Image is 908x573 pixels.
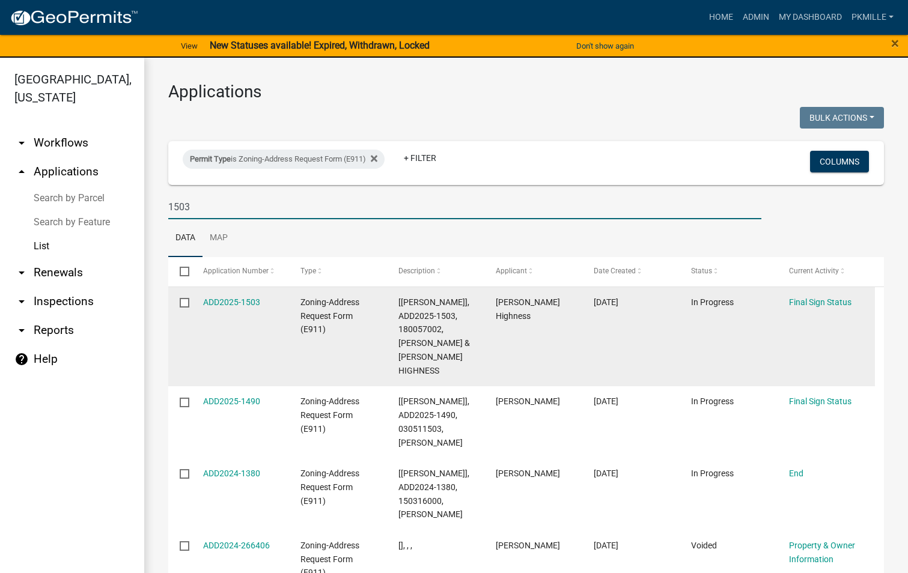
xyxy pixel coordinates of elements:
[891,35,899,52] span: ×
[691,396,734,406] span: In Progress
[300,297,359,335] span: Zoning-Address Request Form (E911)
[594,297,618,307] span: 08/04/2025
[14,323,29,338] i: arrow_drop_down
[774,6,847,29] a: My Dashboard
[394,147,446,169] a: + Filter
[398,396,469,447] span: [Nicole Bradbury], ADD2025-1490, 030511503, MICHAEL JOHNSON
[14,165,29,179] i: arrow_drop_up
[496,468,560,478] span: Erin Wolff
[738,6,774,29] a: Admin
[496,396,560,406] span: Michael Johnson
[168,219,203,258] a: Data
[210,40,430,51] strong: New Statuses available! Expired, Withdrawn, Locked
[203,396,260,406] a: ADD2025-1490
[810,151,869,172] button: Columns
[398,267,435,275] span: Description
[800,107,884,129] button: Bulk Actions
[300,267,316,275] span: Type
[191,257,289,286] datatable-header-cell: Application Number
[203,468,260,478] a: ADD2024-1380
[183,150,385,169] div: is Zoning-Address Request Form (E911)
[176,36,203,56] a: View
[168,257,191,286] datatable-header-cell: Select
[789,468,803,478] a: End
[847,6,898,29] a: pkmille
[594,541,618,550] span: 05/31/2024
[582,257,680,286] datatable-header-cell: Date Created
[496,297,560,321] span: Paul Highness
[289,257,387,286] datatable-header-cell: Type
[14,294,29,309] i: arrow_drop_down
[398,541,412,550] span: [], , ,
[691,541,717,550] span: Voided
[891,36,899,50] button: Close
[680,257,778,286] datatable-header-cell: Status
[496,267,527,275] span: Applicant
[571,36,639,56] button: Don't show again
[168,195,761,219] input: Search for applications
[398,297,470,375] span: [Nicole Bradbury], ADD2025-1503, 180057002, PAUL M & MELISSA JOY HIGHNESS
[496,541,560,550] span: Jodell Teiken
[168,82,884,102] h3: Applications
[14,352,29,366] i: help
[484,257,582,286] datatable-header-cell: Applicant
[594,468,618,478] span: 11/06/2024
[14,136,29,150] i: arrow_drop_down
[203,541,270,550] a: ADD2024-266406
[691,267,712,275] span: Status
[203,219,235,258] a: Map
[203,297,260,307] a: ADD2025-1503
[300,396,359,434] span: Zoning-Address Request Form (E911)
[691,468,734,478] span: In Progress
[789,267,839,275] span: Current Activity
[704,6,738,29] a: Home
[789,297,852,307] a: Final Sign Status
[14,265,29,280] i: arrow_drop_down
[789,541,855,564] a: Property & Owner Information
[190,154,231,163] span: Permit Type
[594,396,618,406] span: 07/10/2025
[691,297,734,307] span: In Progress
[300,468,359,506] span: Zoning-Address Request Form (E911)
[777,257,875,286] datatable-header-cell: Current Activity
[594,267,636,275] span: Date Created
[203,267,269,275] span: Application Number
[386,257,484,286] datatable-header-cell: Description
[789,396,852,406] a: Final Sign Status
[398,468,469,519] span: [Nicole Bradbury], ADD2024-1380, 150316000, RORY WOLFF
